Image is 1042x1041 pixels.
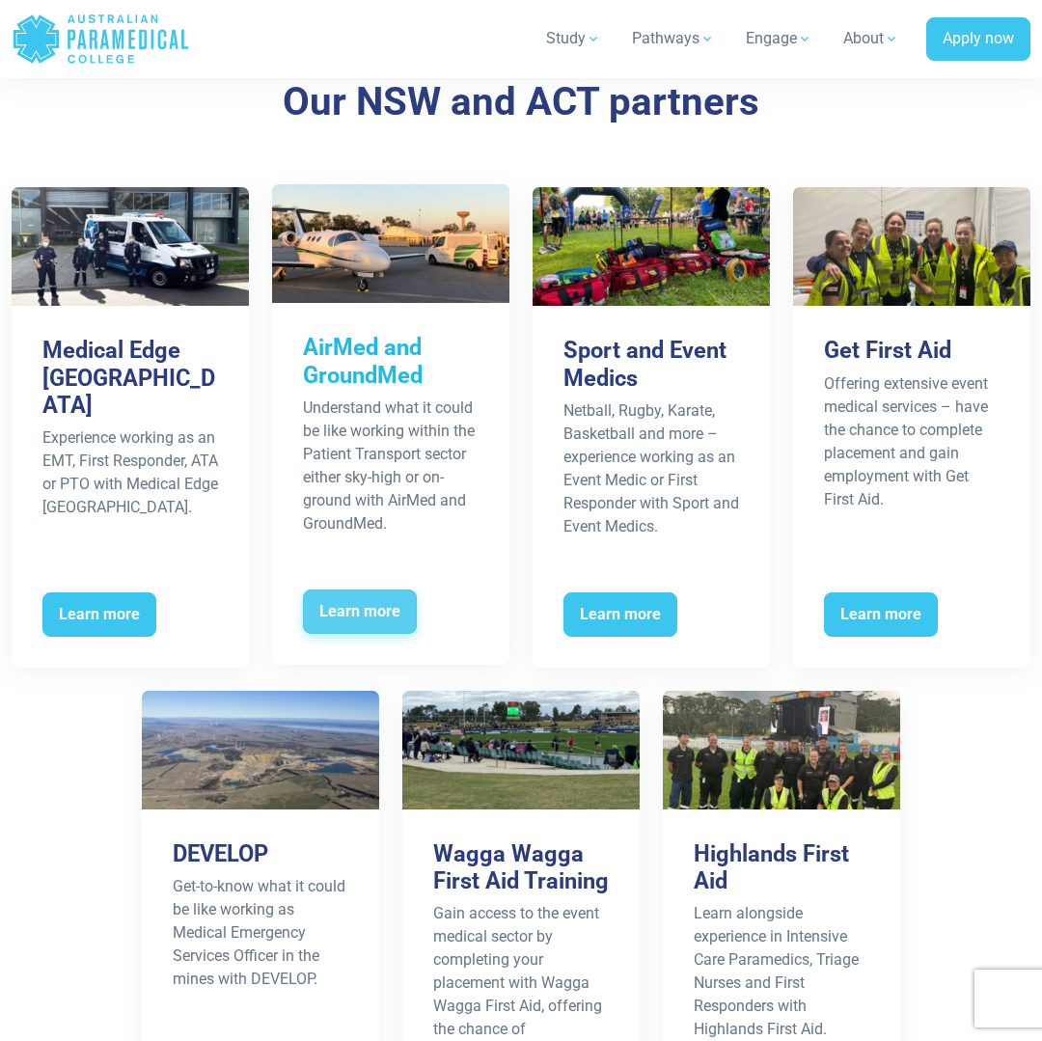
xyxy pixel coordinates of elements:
a: Pathways [620,12,727,66]
img: Industry Partners – Wagga Wagga First Aid Training [402,691,640,809]
p: Experience working as an EMT, First Responder, ATA or PTO with Medical Edge [GEOGRAPHIC_DATA]. [42,426,218,519]
h3: Highlands First Aid [694,840,869,895]
h3: AirMed and GroundMed [303,334,479,389]
a: Medical Edge [GEOGRAPHIC_DATA] Experience working as an EMT, First Responder, ATA or PTO with Med... [12,187,249,667]
img: Industry Partners – AirMed and GroundMed [272,184,509,303]
a: Engage [734,12,824,66]
h3: DEVELOP [173,840,348,867]
a: Sport and Event Medics Netball, Rugby, Karate, Basketball and more – experience working as an Eve... [533,187,770,667]
a: AirMed and GroundMed Understand what it could be like working within the Patient Transport sector... [272,184,509,664]
a: About [832,12,911,66]
h3: Sport and Event Medics [563,337,739,392]
p: Understand what it could be like working within the Patient Transport sector either sky-high or o... [303,397,479,535]
p: Offering extensive event medical services – have the chance to complete placement and gain employ... [824,372,1000,511]
p: Learn alongside experience in Intensive Care Paramedics, Triage Nurses and First Responders with ... [694,902,869,1041]
p: Get-to-know what it could be like working as Medical Emergency Services Officer in the mines with... [173,875,348,991]
a: Apply now [926,17,1030,62]
h3: Get First Aid [824,337,1000,364]
a: Study [535,12,613,66]
h3: Our NSW and ACT partners [88,79,954,125]
a: Australian Paramedical College [12,8,190,70]
span: Learn more [824,592,938,637]
h3: Wagga Wagga First Aid Training [433,840,609,895]
a: Get First Aid Offering extensive event medical services – have the chance to complete placement a... [793,187,1030,667]
img: Industry Partners – Sport and Event Medics [533,187,770,306]
img: APC Partners with Get First Aid [793,187,1030,306]
img: Industry Partners – DEVELOP [142,691,379,809]
span: Learn more [42,592,156,637]
span: Learn more [303,589,417,634]
p: Netball, Rugby, Karate, Basketball and more – experience working as an Event Medic or First Respo... [563,399,739,538]
img: Industry Partners – Medical Edge Australia [12,187,249,306]
h3: Medical Edge [GEOGRAPHIC_DATA] [42,337,218,419]
span: Learn more [563,592,677,637]
img: Industry Partners – Highlands First Aid [663,691,900,809]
